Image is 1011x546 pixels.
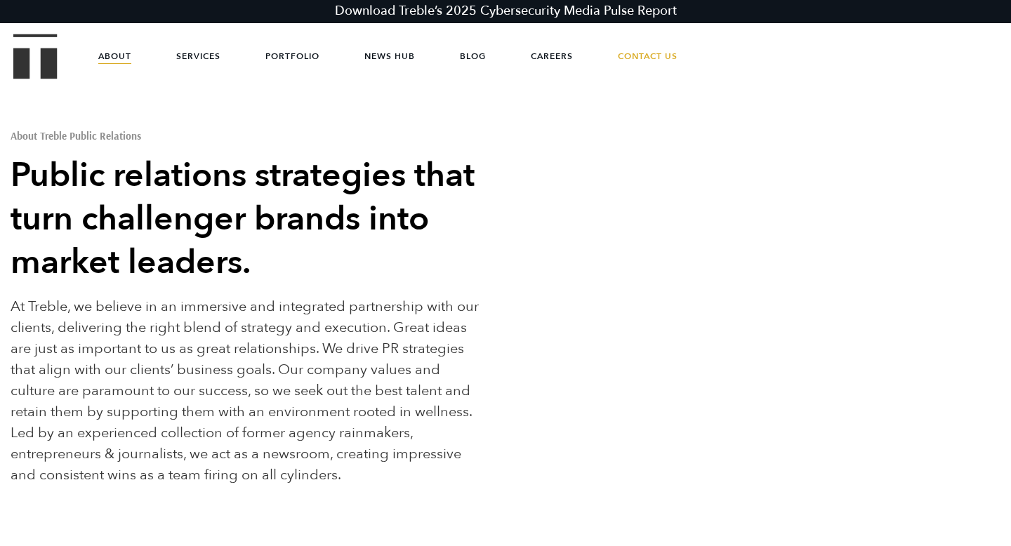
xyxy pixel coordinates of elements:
[11,296,481,486] p: At Treble, we believe in an immersive and integrated partnership with our clients, delivering the...
[265,35,319,77] a: Portfolio
[531,35,573,77] a: Careers
[364,35,415,77] a: News Hub
[460,35,486,77] a: Blog
[11,131,481,141] h1: About Treble Public Relations
[98,35,131,77] a: About
[618,35,678,77] a: Contact Us
[14,35,56,78] a: Treble Homepage
[13,34,58,79] img: Treble logo
[11,154,481,284] h2: Public relations strategies that turn challenger brands into market leaders.
[176,35,220,77] a: Services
